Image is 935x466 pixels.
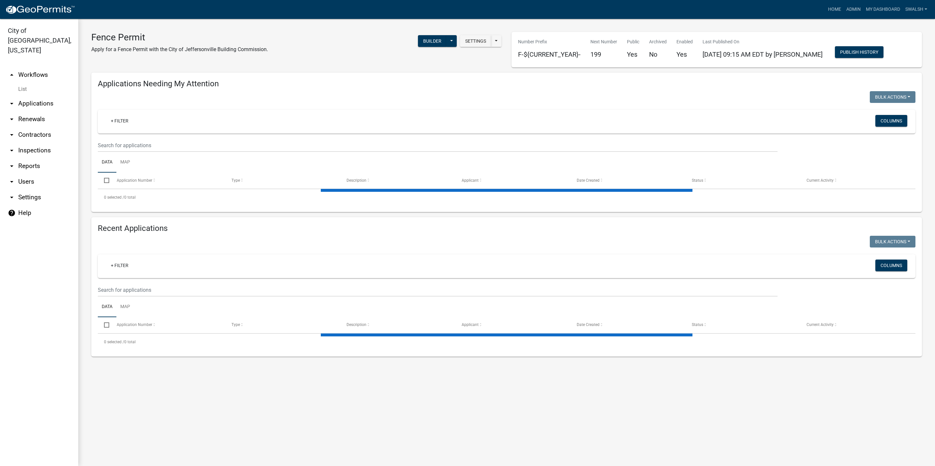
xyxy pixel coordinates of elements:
[117,178,152,183] span: Application Number
[116,297,134,318] a: Map
[800,317,915,333] datatable-header-cell: Current Activity
[835,46,883,58] button: Publish History
[98,139,778,152] input: Search for applications
[590,50,617,58] h5: 199
[116,152,134,173] a: Map
[692,178,703,183] span: Status
[844,3,863,16] a: Admin
[110,173,225,188] datatable-header-cell: Application Number
[462,178,479,183] span: Applicant
[117,322,152,327] span: Application Number
[703,50,823,58] span: [DATE] 09:15 AM EDT by [PERSON_NAME]
[800,173,915,188] datatable-header-cell: Current Activity
[455,173,571,188] datatable-header-cell: Applicant
[649,38,667,45] p: Archived
[518,38,581,45] p: Number Prefix
[98,79,915,89] h4: Applications Needing My Attention
[91,46,268,53] p: Apply for a Fence Permit with the City of Jeffersonville Building Commission.
[676,50,693,58] h5: Yes
[870,236,915,247] button: Bulk Actions
[627,38,639,45] p: Public
[91,32,268,43] h3: Fence Permit
[685,317,800,333] datatable-header-cell: Status
[8,209,16,217] i: help
[8,115,16,123] i: arrow_drop_down
[627,50,639,58] h5: Yes
[875,115,907,127] button: Columns
[685,173,800,188] datatable-header-cell: Status
[8,147,16,154] i: arrow_drop_down
[225,173,340,188] datatable-header-cell: Type
[98,152,116,173] a: Data
[98,283,778,297] input: Search for applications
[98,334,915,350] div: 0 total
[418,35,447,47] button: Builder
[807,322,834,327] span: Current Activity
[8,71,16,79] i: arrow_drop_up
[462,322,479,327] span: Applicant
[835,50,883,55] wm-modal-confirm: Workflow Publish History
[106,260,134,271] a: + Filter
[104,195,124,200] span: 0 selected /
[8,178,16,186] i: arrow_drop_down
[571,173,686,188] datatable-header-cell: Date Created
[231,322,240,327] span: Type
[460,35,491,47] button: Settings
[825,3,844,16] a: Home
[577,322,600,327] span: Date Created
[98,173,110,188] datatable-header-cell: Select
[875,260,907,271] button: Columns
[649,50,667,58] h5: No
[692,322,703,327] span: Status
[807,178,834,183] span: Current Activity
[347,178,366,183] span: Description
[590,38,617,45] p: Next Number
[98,224,915,233] h4: Recent Applications
[106,115,134,127] a: + Filter
[347,322,366,327] span: Description
[8,162,16,170] i: arrow_drop_down
[98,297,116,318] a: Data
[340,317,455,333] datatable-header-cell: Description
[518,50,581,58] h5: F-${CURRENT_YEAR}-
[340,173,455,188] datatable-header-cell: Description
[8,193,16,201] i: arrow_drop_down
[8,100,16,107] i: arrow_drop_down
[8,131,16,139] i: arrow_drop_down
[104,340,124,344] span: 0 selected /
[703,38,823,45] p: Last Published On
[577,178,600,183] span: Date Created
[110,317,225,333] datatable-header-cell: Application Number
[231,178,240,183] span: Type
[98,189,915,205] div: 0 total
[225,317,340,333] datatable-header-cell: Type
[903,3,930,16] a: swalsh
[98,317,110,333] datatable-header-cell: Select
[455,317,571,333] datatable-header-cell: Applicant
[863,3,903,16] a: My Dashboard
[676,38,693,45] p: Enabled
[870,91,915,103] button: Bulk Actions
[571,317,686,333] datatable-header-cell: Date Created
